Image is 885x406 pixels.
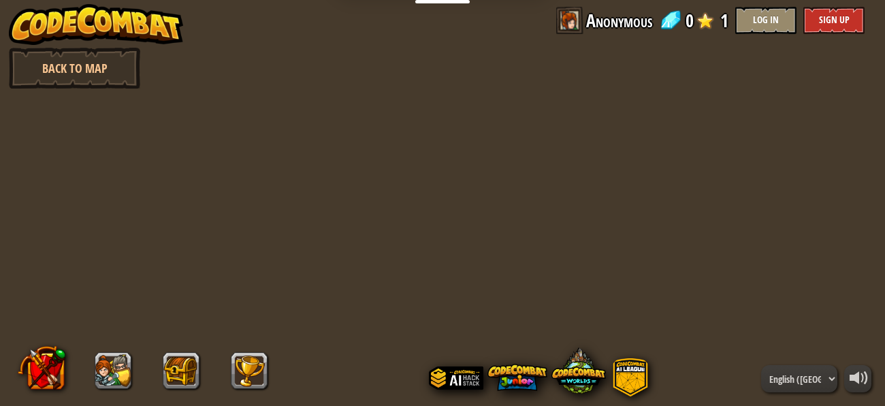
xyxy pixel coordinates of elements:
[586,7,652,34] span: Anonymous
[9,48,140,89] a: Back to Map
[761,365,837,392] select: Languages
[9,4,183,45] img: CodeCombat - Learn how to code by playing a game
[844,365,871,392] button: Adjust volume
[720,7,728,34] span: 1
[735,7,796,34] button: Log In
[686,7,694,34] span: 0
[803,7,865,34] button: Sign Up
